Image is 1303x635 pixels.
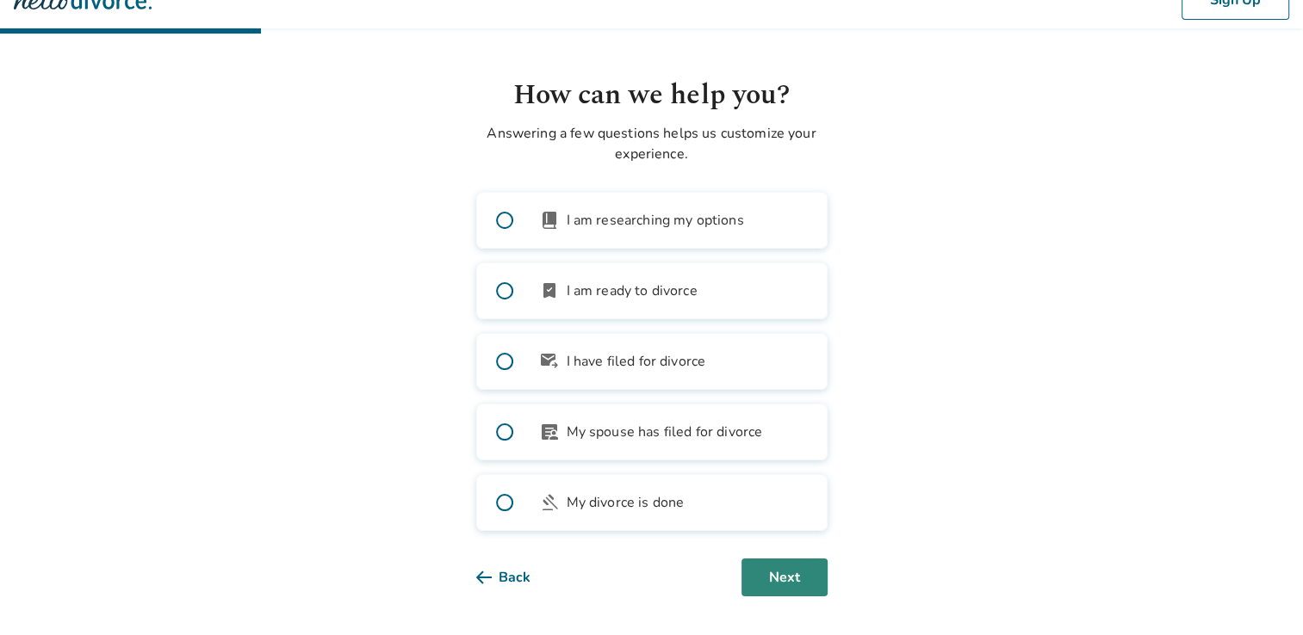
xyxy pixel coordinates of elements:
span: I am researching my options [567,210,744,231]
span: My spouse has filed for divorce [567,422,763,442]
span: My divorce is done [567,492,685,513]
iframe: Chat Widget [1217,552,1303,635]
span: I am ready to divorce [567,281,698,301]
span: outgoing_mail [539,351,560,372]
span: bookmark_check [539,281,560,301]
span: gavel [539,492,560,513]
span: I have filed for divorce [567,351,706,372]
h1: How can we help you? [476,75,828,116]
span: book_2 [539,210,560,231]
button: Back [476,558,558,596]
button: Next [741,558,828,596]
p: Answering a few questions helps us customize your experience. [476,123,828,164]
span: article_person [539,422,560,442]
